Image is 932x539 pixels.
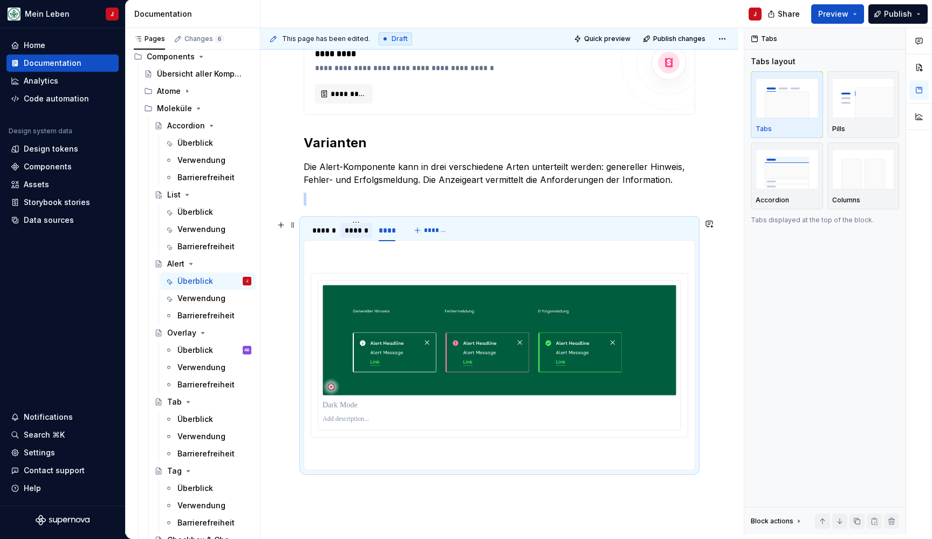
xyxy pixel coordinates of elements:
span: Publish changes [653,35,705,43]
div: Analytics [24,76,58,86]
button: Search ⌘K [6,426,119,444]
div: Verwendung [177,431,225,442]
div: Verwendung [177,224,225,235]
a: Accordion [150,117,256,134]
div: Barrierefreiheit [177,448,235,459]
a: Verwendung [160,152,256,169]
p: Die Alert-Komponente kann in drei verschiedene Arten unterteilt werden: genereller Hinweis, Fehle... [304,160,695,186]
span: 6 [215,35,224,43]
button: placeholderAccordion [751,142,823,209]
div: Changes [184,35,224,43]
button: Publish changes [640,31,710,46]
div: Überblick [177,345,213,356]
div: Design tokens [24,144,78,154]
span: Draft [392,35,408,43]
a: Overlay [150,324,256,342]
button: Quick preview [571,31,635,46]
div: Barrierefreiheit [177,310,235,321]
div: Alert [167,258,184,269]
span: Share [778,9,800,19]
a: Design tokens [6,140,119,158]
div: Moleküle [157,103,192,114]
p: Tabs displayed at the top of the block. [751,216,899,224]
div: Atome [157,86,181,97]
a: Barrierefreiheit [160,307,256,324]
section-item: Dark [311,247,688,463]
div: Übersicht aller Komponenten [157,69,246,79]
button: Publish [868,4,928,24]
a: Überblick [160,203,256,221]
div: Code automation [24,93,89,104]
a: Überblick [160,411,256,428]
svg: Supernova Logo [36,515,90,526]
a: Verwendung [160,221,256,238]
div: Verwendung [177,155,225,166]
a: Verwendung [160,290,256,307]
p: Pills [832,125,845,133]
div: Contact support [24,465,85,476]
a: Components [6,158,119,175]
a: Storybook stories [6,194,119,211]
a: Verwendung [160,359,256,376]
button: placeholderPills [827,71,900,138]
img: df5db9ef-aba0-4771-bf51-9763b7497661.png [8,8,20,21]
p: Accordion [756,196,789,204]
div: Accordion [167,120,205,131]
div: Verwendung [177,500,225,511]
button: Preview [811,4,864,24]
div: J [753,10,757,18]
span: Publish [884,9,912,19]
a: Verwendung [160,428,256,445]
div: Barrierefreiheit [177,172,235,183]
div: Tag [167,466,182,476]
div: Block actions [751,517,793,526]
div: Überblick [177,483,213,494]
a: Alert [150,255,256,272]
a: Code automation [6,90,119,107]
a: Tag [150,462,256,480]
a: Überblick [160,134,256,152]
a: Barrierefreiheit [160,514,256,531]
span: This page has been edited. [282,35,370,43]
a: Überblick [160,480,256,497]
div: Barrierefreiheit [177,517,235,528]
a: Analytics [6,72,119,90]
div: AB [244,345,250,356]
div: J [111,10,114,18]
div: Assets [24,179,49,190]
button: Notifications [6,408,119,426]
span: Preview [818,9,848,19]
div: Help [24,483,41,494]
div: Tabs layout [751,56,796,67]
img: placeholder [832,149,895,189]
div: Components [129,48,256,65]
div: Home [24,40,45,51]
img: placeholder [832,78,895,118]
div: J [246,276,248,286]
a: Documentation [6,54,119,72]
div: Überblick [177,138,213,148]
div: Moleküle [140,100,256,117]
a: Assets [6,176,119,193]
a: Tab [150,393,256,411]
div: Components [147,51,195,62]
button: Mein LebenJ [2,2,123,25]
a: Settings [6,444,119,461]
div: Notifications [24,412,73,422]
button: placeholderColumns [827,142,900,209]
div: Block actions [751,514,803,529]
div: Components [24,161,72,172]
button: Help [6,480,119,497]
div: Storybook stories [24,197,90,208]
a: Barrierefreiheit [160,238,256,255]
div: Tab [167,397,182,407]
a: Barrierefreiheit [160,376,256,393]
span: Quick preview [584,35,631,43]
button: Share [762,4,807,24]
a: ÜberblickAB [160,342,256,359]
div: Überblick [177,207,213,217]
div: Settings [24,447,55,458]
div: Atome [140,83,256,100]
div: Pages [134,35,165,43]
